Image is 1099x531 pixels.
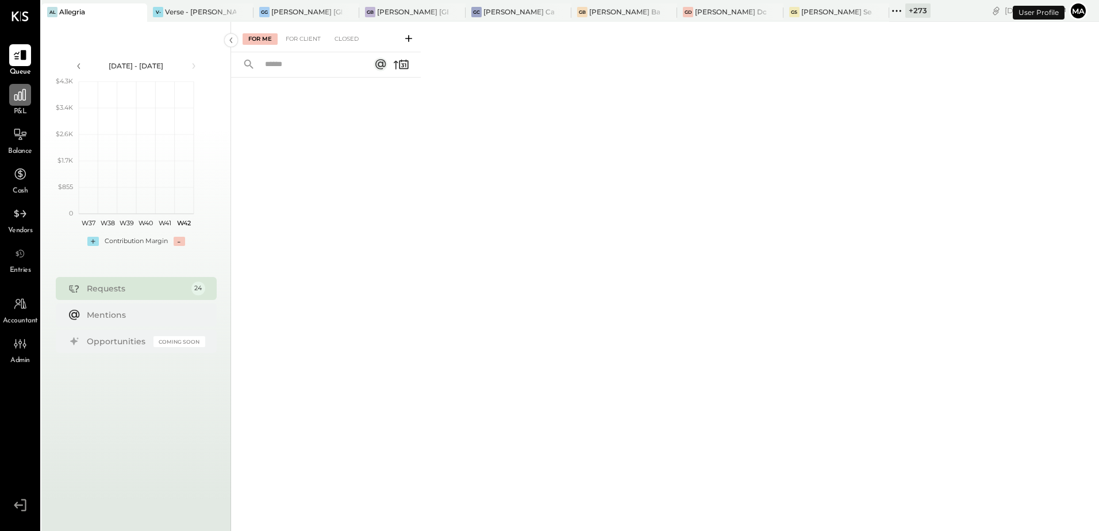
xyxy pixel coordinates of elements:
[10,67,31,78] span: Queue
[377,7,448,17] div: [PERSON_NAME] [GEOGRAPHIC_DATA]
[153,7,163,17] div: V-
[105,237,168,246] div: Contribution Margin
[271,7,342,17] div: [PERSON_NAME] [GEOGRAPHIC_DATA]
[139,219,153,227] text: W40
[153,336,205,347] div: Coming Soon
[8,147,32,157] span: Balance
[1,84,40,117] a: P&L
[56,130,73,138] text: $2.6K
[1005,5,1066,16] div: [DATE]
[87,283,186,294] div: Requests
[1,333,40,366] a: Admin
[10,265,31,276] span: Entries
[280,33,326,45] div: For Client
[14,107,27,117] span: P&L
[801,7,872,17] div: [PERSON_NAME] Seaport
[165,7,236,17] div: Verse - [PERSON_NAME] Lankershim LLC
[259,7,270,17] div: GG
[1013,6,1065,20] div: User Profile
[159,219,171,227] text: W41
[365,7,375,17] div: GB
[13,186,28,197] span: Cash
[471,7,482,17] div: GC
[8,226,33,236] span: Vendors
[3,316,38,326] span: Accountant
[1069,2,1088,20] button: Ma
[87,237,99,246] div: +
[58,183,73,191] text: $855
[683,7,693,17] div: GD
[589,7,660,17] div: [PERSON_NAME] Back Bay
[191,282,205,295] div: 24
[1,44,40,78] a: Queue
[119,219,133,227] text: W39
[1,243,40,276] a: Entries
[1,293,40,326] a: Accountant
[243,33,278,45] div: For Me
[905,3,931,18] div: + 273
[57,156,73,164] text: $1.7K
[87,61,185,71] div: [DATE] - [DATE]
[56,103,73,111] text: $3.4K
[10,356,30,366] span: Admin
[81,219,95,227] text: W37
[1,124,40,157] a: Balance
[990,5,1002,17] div: copy link
[100,219,114,227] text: W38
[177,219,191,227] text: W42
[69,209,73,217] text: 0
[329,33,364,45] div: Closed
[695,7,766,17] div: [PERSON_NAME] Downtown
[174,237,185,246] div: -
[59,7,85,17] div: Allegria
[47,7,57,17] div: Al
[87,309,199,321] div: Mentions
[56,77,73,85] text: $4.3K
[1,163,40,197] a: Cash
[87,336,148,347] div: Opportunities
[577,7,587,17] div: GB
[789,7,800,17] div: GS
[483,7,554,17] div: [PERSON_NAME] Causeway
[1,203,40,236] a: Vendors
